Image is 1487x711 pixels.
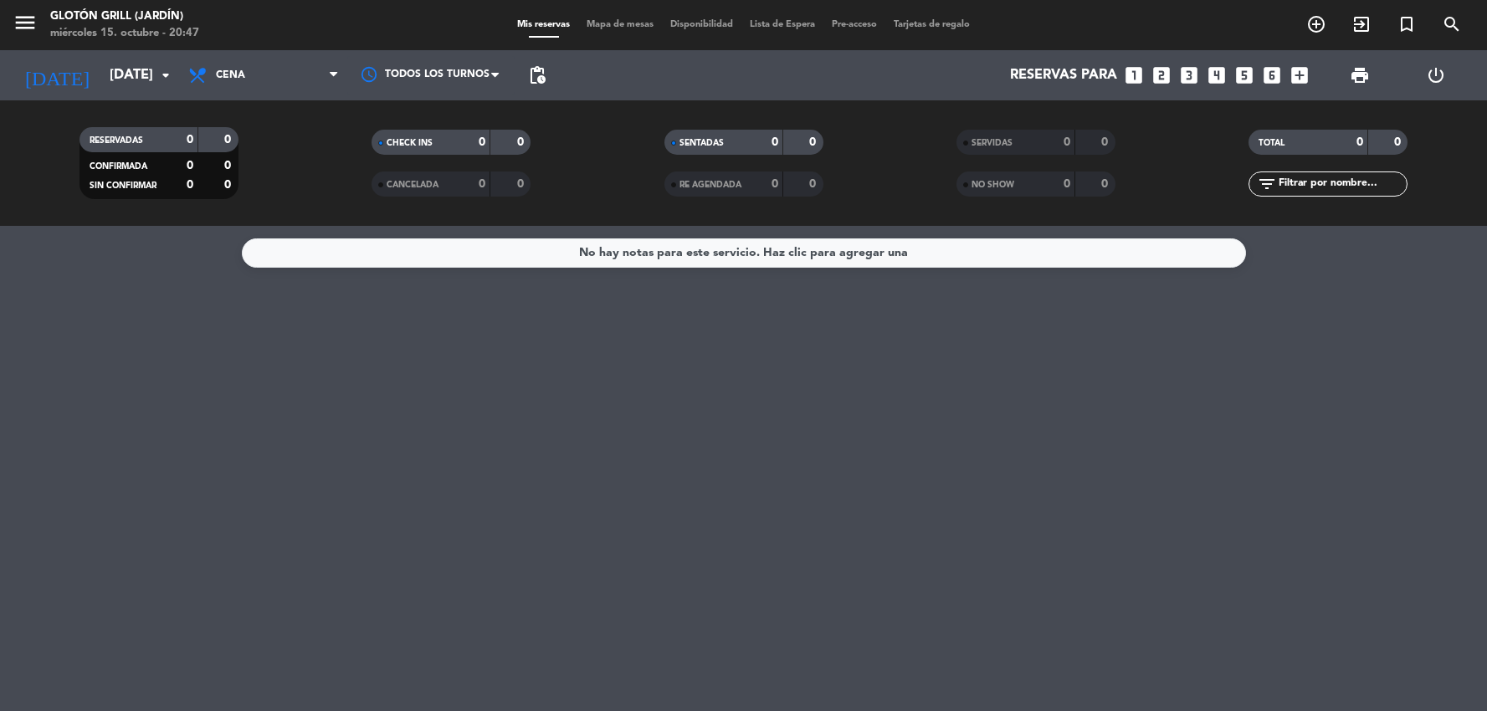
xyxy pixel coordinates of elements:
[517,136,527,148] strong: 0
[1350,65,1370,85] span: print
[972,139,1013,147] span: SERVIDAS
[387,181,438,189] span: CANCELADA
[1259,139,1284,147] span: TOTAL
[1123,64,1145,86] i: looks_one
[13,57,101,94] i: [DATE]
[772,178,778,190] strong: 0
[224,179,234,191] strong: 0
[224,160,234,171] strong: 0
[1064,136,1070,148] strong: 0
[679,181,741,189] span: RE AGENDADA
[187,160,193,171] strong: 0
[1010,68,1117,84] span: Reservas para
[479,178,485,190] strong: 0
[479,136,485,148] strong: 0
[1442,14,1462,34] i: search
[1277,175,1407,193] input: Filtrar por nombre...
[579,243,908,263] div: No hay notas para este servicio. Haz clic para agregar una
[1351,14,1372,34] i: exit_to_app
[1178,64,1200,86] i: looks_3
[50,8,199,25] div: Glotón Grill (Jardín)
[741,20,823,29] span: Lista de Espera
[578,20,662,29] span: Mapa de mesas
[1233,64,1255,86] i: looks_5
[679,139,724,147] span: SENTADAS
[885,20,978,29] span: Tarjetas de regalo
[1398,50,1474,100] div: LOG OUT
[1064,178,1070,190] strong: 0
[1394,136,1404,148] strong: 0
[90,162,147,171] span: CONFIRMADA
[224,134,234,146] strong: 0
[1397,14,1417,34] i: turned_in_not
[1101,178,1111,190] strong: 0
[187,179,193,191] strong: 0
[1356,136,1363,148] strong: 0
[662,20,741,29] span: Disponibilidad
[387,139,433,147] span: CHECK INS
[509,20,578,29] span: Mis reservas
[90,136,143,145] span: RESERVADAS
[1206,64,1228,86] i: looks_4
[13,10,38,41] button: menu
[1261,64,1283,86] i: looks_6
[156,65,176,85] i: arrow_drop_down
[90,182,156,190] span: SIN CONFIRMAR
[1306,14,1326,34] i: add_circle_outline
[972,181,1014,189] span: NO SHOW
[823,20,885,29] span: Pre-acceso
[187,134,193,146] strong: 0
[1151,64,1172,86] i: looks_two
[809,136,819,148] strong: 0
[13,10,38,35] i: menu
[1289,64,1310,86] i: add_box
[772,136,778,148] strong: 0
[1426,65,1446,85] i: power_settings_new
[1257,174,1277,194] i: filter_list
[809,178,819,190] strong: 0
[517,178,527,190] strong: 0
[216,69,245,81] span: Cena
[527,65,547,85] span: pending_actions
[50,25,199,42] div: miércoles 15. octubre - 20:47
[1101,136,1111,148] strong: 0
